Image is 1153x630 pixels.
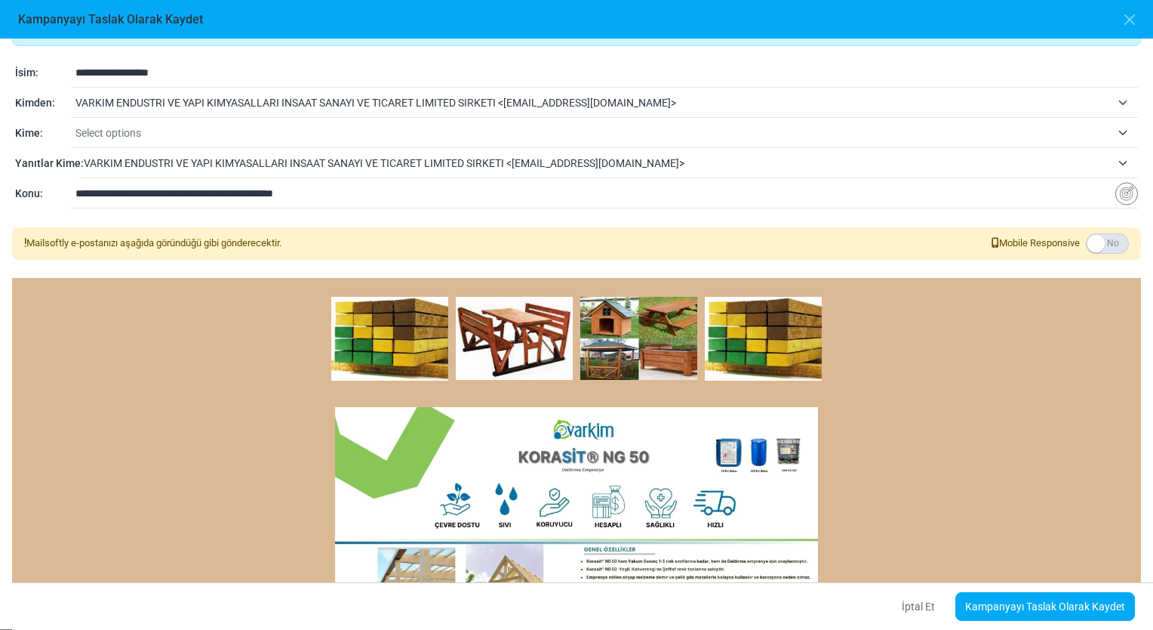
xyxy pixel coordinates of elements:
[15,156,80,171] div: Yanıtlar Kime:
[18,12,203,26] h6: Kampanyayı Taslak Olarak Kaydet
[15,95,72,111] div: Kimden:
[889,591,948,622] button: İptal Et
[75,89,1138,116] span: VARKIM ENDUSTRI VE YAPI KIMYASALLARI INSAAT SANAYI VE TICARET LIMITED SIRKETI <pazarlama@varkim.c...
[15,65,72,81] div: İsim:
[24,236,281,251] div: Mailsoftly e-postanızı aşağıda göründüğü gibi gönderecektir.
[75,94,1111,112] span: VARKIM ENDUSTRI VE YAPI KIMYASALLARI INSAAT SANAYI VE TICARET LIMITED SIRKETI <pazarlama@varkim.c...
[15,186,72,202] div: Konu:
[955,592,1135,621] a: Kampanyayı Taslak Olarak Kaydet
[75,119,1138,147] span: Select options
[1115,182,1138,205] img: Insert Variable
[75,127,141,139] span: Select options
[15,125,72,141] div: Kime:
[992,236,1080,251] span: Mobile Responsive
[75,124,1111,142] span: Select options
[84,154,1111,172] span: VARKIM ENDUSTRI VE YAPI KIMYASALLARI INSAAT SANAYI VE TICARET LIMITED SIRKETI <pazarlama@varkim.c...
[84,150,1138,177] span: VARKIM ENDUSTRI VE YAPI KIMYASALLARI INSAAT SANAYI VE TICARET LIMITED SIRKETI <pazarlama@varkim.c...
